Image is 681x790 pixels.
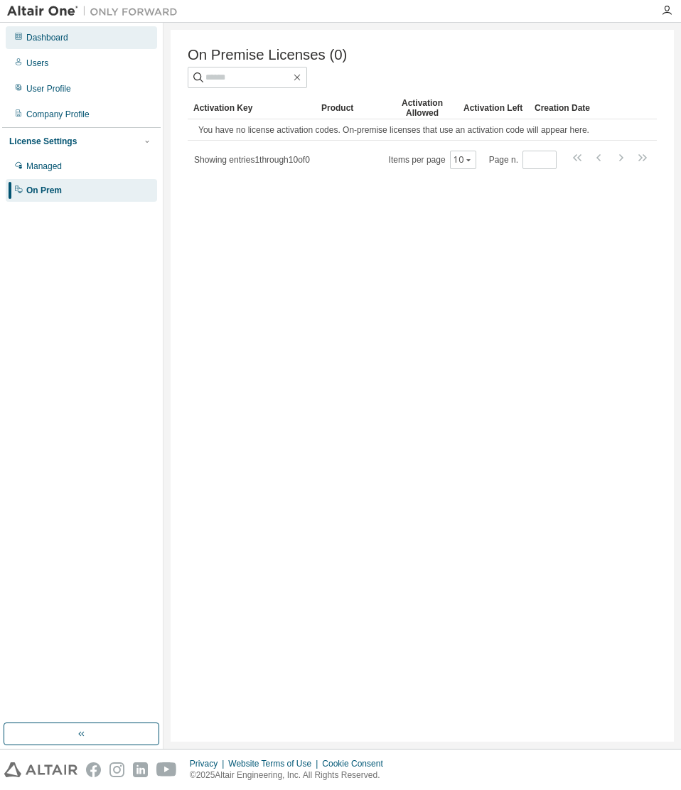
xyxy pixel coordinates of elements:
[26,109,90,120] div: Company Profile
[190,758,228,769] div: Privacy
[109,762,124,777] img: instagram.svg
[26,185,62,196] div: On Prem
[535,97,594,119] div: Creation Date
[7,4,185,18] img: Altair One
[26,161,62,172] div: Managed
[322,758,391,769] div: Cookie Consent
[389,151,476,169] span: Items per page
[26,83,71,94] div: User Profile
[86,762,101,777] img: facebook.svg
[26,32,68,43] div: Dashboard
[190,769,392,781] p: © 2025 Altair Engineering, Inc. All Rights Reserved.
[9,136,77,147] div: License Settings
[188,47,347,63] span: On Premise Licenses (0)
[321,97,381,119] div: Product
[26,58,48,69] div: Users
[194,155,310,165] span: Showing entries 1 through 10 of 0
[392,97,452,119] div: Activation Allowed
[188,119,600,141] td: You have no license activation codes. On-premise licenses that use an activation code will appear...
[4,762,77,777] img: altair_logo.svg
[454,154,473,166] button: 10
[193,97,310,119] div: Activation Key
[228,758,322,769] div: Website Terms of Use
[133,762,148,777] img: linkedin.svg
[156,762,177,777] img: youtube.svg
[463,97,523,119] div: Activation Left
[489,151,557,169] span: Page n.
